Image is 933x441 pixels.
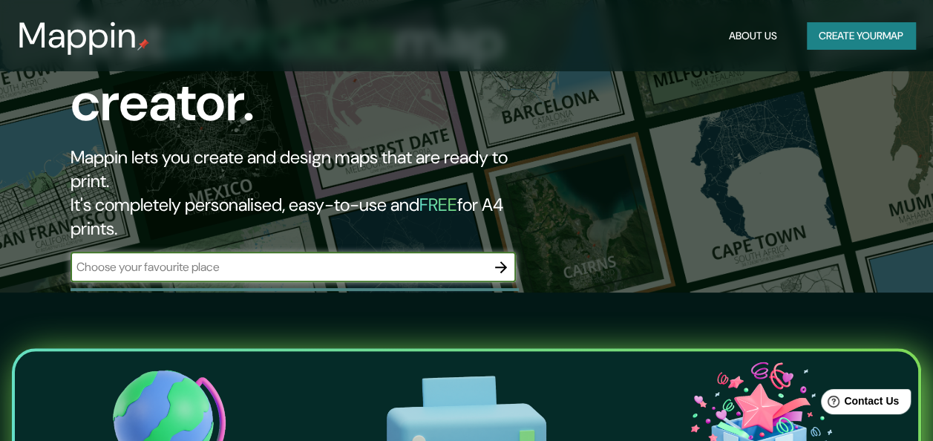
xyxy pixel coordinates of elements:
h3: Mappin [18,15,137,56]
button: Create yourmap [807,22,915,50]
img: mappin-pin [137,39,149,50]
button: About Us [723,22,783,50]
iframe: Help widget launcher [801,383,917,425]
input: Choose your favourite place [71,258,486,275]
h5: FREE [419,193,457,216]
h2: Mappin lets you create and design maps that are ready to print. It's completely personalised, eas... [71,146,537,241]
